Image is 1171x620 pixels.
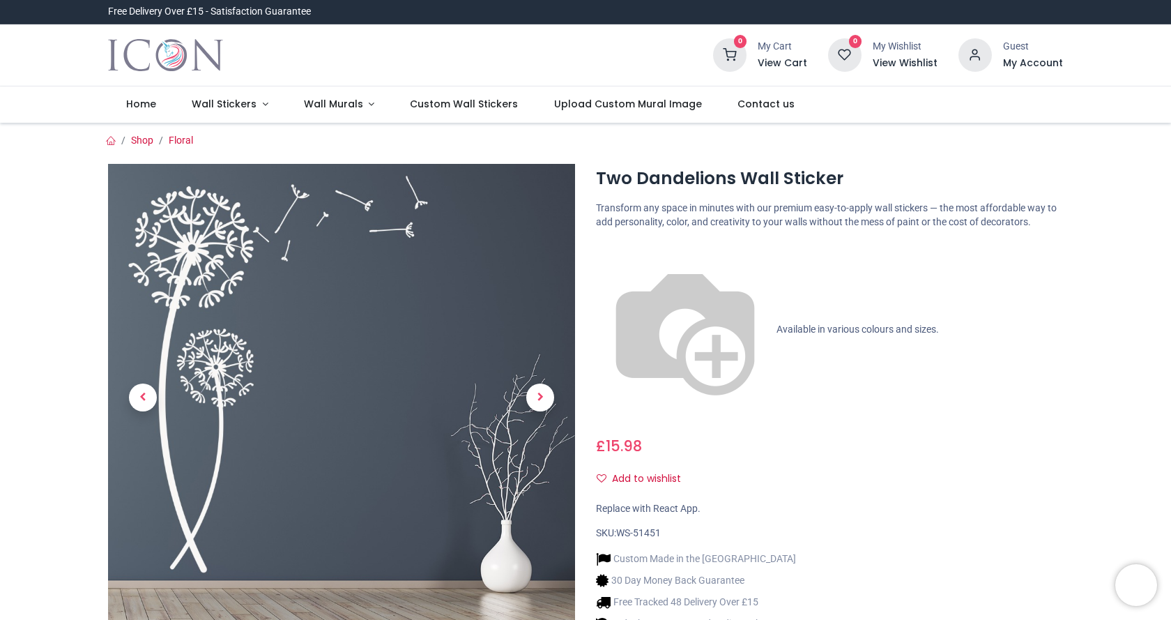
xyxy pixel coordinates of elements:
[596,527,1063,540] div: SKU:
[286,86,392,123] a: Wall Murals
[410,97,518,111] span: Custom Wall Stickers
[108,234,178,561] a: Previous
[526,384,554,411] span: Next
[873,40,937,54] div: My Wishlist
[770,5,1063,19] iframe: Customer reviews powered by Trustpilot
[596,595,796,610] li: Free Tracked 48 Delivery Over £15
[758,40,807,54] div: My Cart
[873,56,937,70] a: View Wishlist
[304,97,363,111] span: Wall Murals
[776,323,939,334] span: Available in various colours and sizes.
[713,49,747,60] a: 0
[192,97,257,111] span: Wall Stickers
[169,135,193,146] a: Floral
[131,135,153,146] a: Shop
[737,97,795,111] span: Contact us
[1003,56,1063,70] a: My Account
[616,527,661,538] span: WS-51451
[758,56,807,70] a: View Cart
[1115,564,1157,606] iframe: Brevo live chat
[108,36,223,75] img: Icon Wall Stickers
[734,35,747,48] sup: 0
[1003,40,1063,54] div: Guest
[129,384,157,411] span: Previous
[597,474,606,483] i: Add to wishlist
[606,436,642,456] span: 15.98
[596,202,1063,229] p: Transform any space in minutes with our premium easy-to-apply wall stickers — the most affordable...
[596,467,693,491] button: Add to wishlistAdd to wishlist
[174,86,286,123] a: Wall Stickers
[849,35,862,48] sup: 0
[108,5,311,19] div: Free Delivery Over £15 - Satisfaction Guarantee
[596,502,1063,516] div: Replace with React App.
[596,167,1063,190] h1: Two Dandelions Wall Sticker
[596,552,796,566] li: Custom Made in the [GEOGRAPHIC_DATA]
[596,241,774,419] img: color-wheel.png
[505,234,575,561] a: Next
[108,36,223,75] a: Logo of Icon Wall Stickers
[126,97,156,111] span: Home
[596,436,642,456] span: £
[828,49,862,60] a: 0
[554,97,702,111] span: Upload Custom Mural Image
[596,573,796,588] li: 30 Day Money Back Guarantee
